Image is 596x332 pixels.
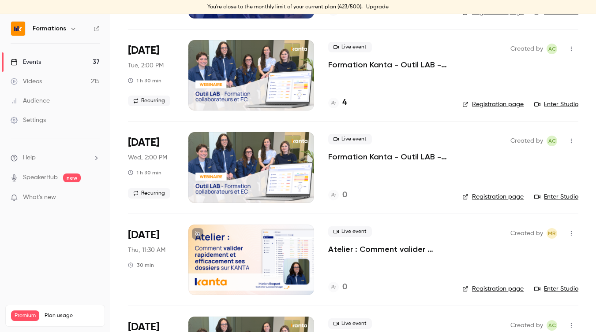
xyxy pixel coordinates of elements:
a: 4 [328,97,347,109]
div: Oct 23 Thu, 11:30 AM (Europe/Paris) [128,225,174,295]
a: Atelier : Comment valider rapidement et efficacement ses dossiers sur [PERSON_NAME] [328,244,448,255]
span: Plan usage [45,312,99,319]
div: Events [11,58,41,66]
span: Help [23,153,36,162]
a: SpeakerHub [23,173,58,182]
div: Videos [11,77,42,86]
span: Anaïs Cachelou [547,136,557,146]
a: Registration page [462,100,524,109]
a: 0 [328,189,347,201]
img: Formations [11,22,25,36]
a: Formation Kanta - Outil LAB - Experts Comptables & Collaborateurs [328,151,448,162]
span: Marion Roquet [547,228,557,239]
span: Live event [328,318,372,329]
span: Recurring [128,96,170,106]
a: Enter Studio [534,284,578,293]
span: new [63,173,81,182]
a: 0 [328,281,347,293]
a: Enter Studio [534,100,578,109]
h4: 0 [342,189,347,201]
span: Premium [11,310,39,321]
a: Upgrade [366,4,389,11]
span: Thu, 11:30 AM [128,246,165,255]
span: AC [548,44,556,54]
a: Formation Kanta - Outil LAB - Experts Comptables & Collaborateurs [328,59,448,70]
a: Enter Studio [534,192,578,201]
span: Created by [510,136,543,146]
iframe: Noticeable Trigger [89,194,100,202]
h4: 4 [342,97,347,109]
span: Anaïs Cachelou [547,44,557,54]
div: Audience [11,96,50,105]
div: Oct 22 Wed, 2:00 PM (Europe/Paris) [128,132,174,203]
span: [DATE] [128,228,159,242]
span: Created by [510,44,543,54]
span: AC [548,320,556,331]
span: AC [548,136,556,146]
span: Live event [328,42,372,52]
span: Live event [328,134,372,144]
h6: Formations [33,24,66,33]
span: Created by [510,228,543,239]
span: What's new [23,193,56,202]
li: help-dropdown-opener [11,153,100,162]
span: [DATE] [128,44,159,58]
div: 1 h 30 min [128,169,161,176]
span: Wed, 2:00 PM [128,153,167,162]
span: Anaïs Cachelou [547,320,557,331]
div: Oct 21 Tue, 2:00 PM (Europe/Paris) [128,40,174,111]
div: 30 min [128,262,154,269]
div: Settings [11,116,46,125]
span: MR [548,228,556,239]
span: Live event [328,226,372,237]
h4: 0 [342,281,347,293]
div: 1 h 30 min [128,77,161,84]
span: Tue, 2:00 PM [128,61,164,70]
span: Recurring [128,188,170,199]
a: Registration page [462,192,524,201]
span: Created by [510,320,543,331]
span: [DATE] [128,136,159,150]
a: Registration page [462,284,524,293]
